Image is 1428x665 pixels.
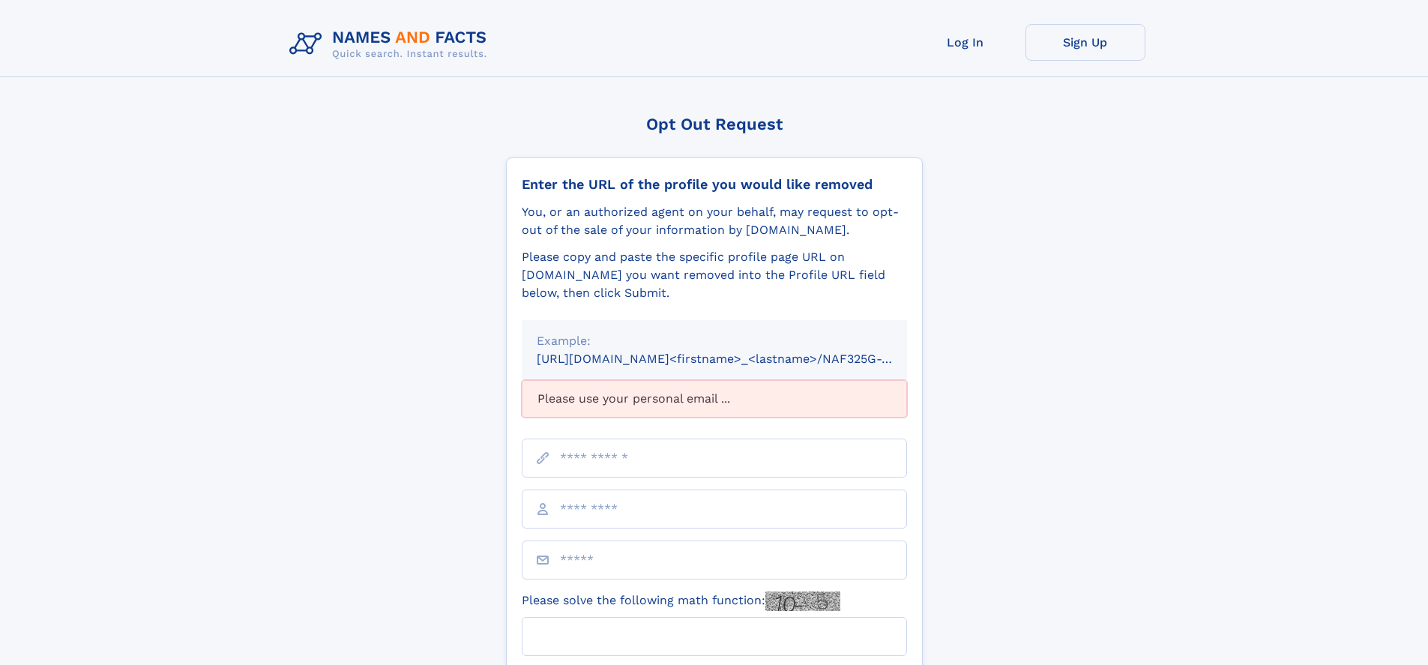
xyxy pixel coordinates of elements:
a: Log In [906,24,1025,61]
img: Logo Names and Facts [283,24,499,64]
div: Please use your personal email ... [522,380,907,418]
small: [URL][DOMAIN_NAME]<firstname>_<lastname>/NAF325G-xxxxxxxx [537,352,936,366]
a: Sign Up [1025,24,1145,61]
div: Example: [537,332,892,350]
div: You, or an authorized agent on your behalf, may request to opt-out of the sale of your informatio... [522,203,907,239]
div: Please copy and paste the specific profile page URL on [DOMAIN_NAME] you want removed into the Pr... [522,248,907,302]
div: Enter the URL of the profile you would like removed [522,176,907,193]
div: Opt Out Request [506,115,923,133]
label: Please solve the following math function: [522,592,840,611]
